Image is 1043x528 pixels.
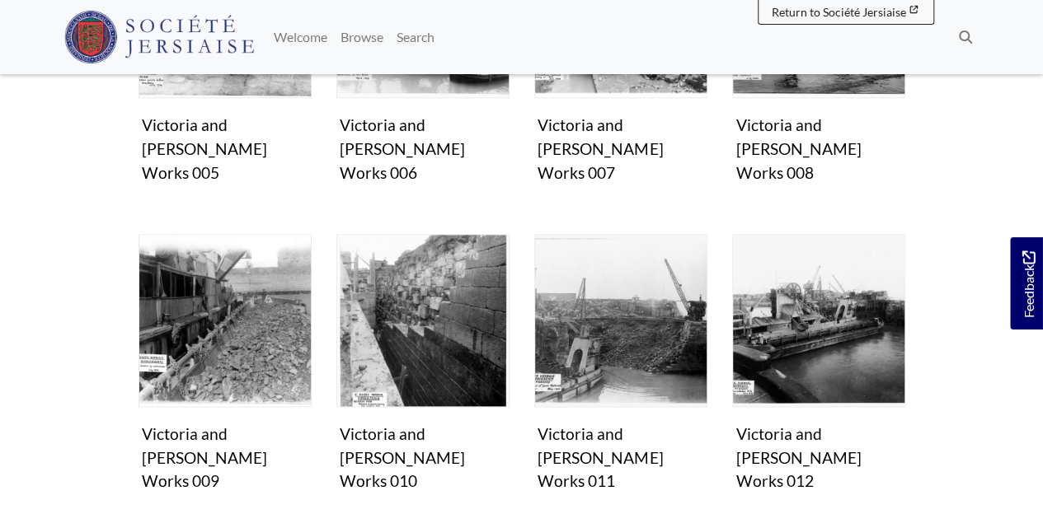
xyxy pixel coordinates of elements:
a: Welcome [267,21,334,54]
span: Return to Société Jersiaise [772,5,906,19]
a: Victoria and Albert Pier Works 009 Victoria and [PERSON_NAME] Works 009 [139,234,312,498]
span: Feedback [1018,251,1038,318]
a: Victoria and Albert Pier Works 012 Victoria and [PERSON_NAME] Works 012 [732,234,905,498]
img: Société Jersiaise [64,11,255,63]
a: Browse [334,21,390,54]
a: Société Jersiaise logo [64,7,255,68]
img: Victoria and Albert Pier Works 012 [732,234,905,407]
img: Victoria and Albert Pier Works 011 [534,234,707,407]
img: Victoria and Albert Pier Works 010 [336,234,510,407]
a: Would you like to provide feedback? [1010,237,1043,329]
a: Victoria and Albert Pier Works 011 Victoria and [PERSON_NAME] Works 011 [534,234,707,498]
a: Search [390,21,441,54]
img: Victoria and Albert Pier Works 009 [139,234,312,407]
a: Victoria and Albert Pier Works 010 Victoria and [PERSON_NAME] Works 010 [336,234,510,498]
